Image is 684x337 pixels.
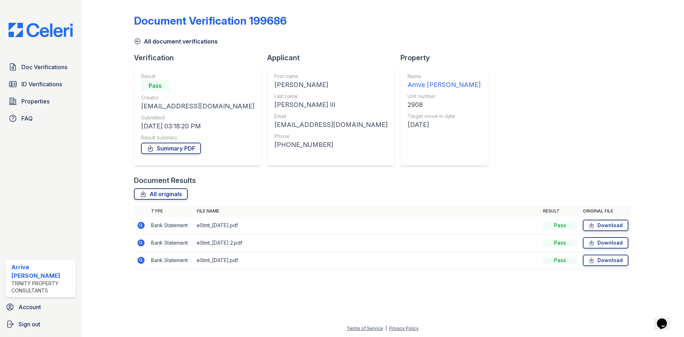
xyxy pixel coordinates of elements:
div: Trinity Property Consultants [11,280,73,294]
th: Result [540,205,580,217]
span: FAQ [21,114,33,123]
div: Document Verification 199686 [134,14,287,27]
div: Verification [134,53,267,63]
div: Arrive [PERSON_NAME] [11,263,73,280]
div: Pass [543,257,577,264]
div: [PERSON_NAME] [274,80,388,90]
a: FAQ [6,111,76,126]
div: [DATE] 03:18:20 PM [141,121,254,131]
div: Arrive [PERSON_NAME] [408,80,481,90]
td: eStmt_[DATE].pdf [194,217,540,234]
div: Property [400,53,493,63]
div: Result summary [141,134,254,141]
div: Creator [141,94,254,101]
div: Submitted [141,114,254,121]
span: ID Verifications [21,80,62,88]
td: Bank Statement [148,234,194,252]
div: Phone [274,133,388,140]
div: Target move in date [408,113,481,120]
span: Sign out [19,320,40,328]
div: Pass [141,80,170,91]
a: Terms of Service [347,326,383,331]
div: First name [274,73,388,80]
td: eStmt_[DATE].pdf [194,252,540,269]
a: Download [583,237,628,249]
span: Doc Verifications [21,63,67,71]
div: Document Results [134,175,196,185]
th: Type [148,205,194,217]
div: 2908 [408,100,481,110]
div: Applicant [267,53,400,63]
th: File name [194,205,540,217]
a: Download [583,255,628,266]
a: Name Arrive [PERSON_NAME] [408,73,481,90]
div: Pass [543,239,577,246]
a: Sign out [3,317,78,331]
td: Bank Statement [148,217,194,234]
div: Last name [274,93,388,100]
a: All document verifications [134,37,218,46]
div: [EMAIL_ADDRESS][DOMAIN_NAME] [141,101,254,111]
div: | [385,326,387,331]
img: CE_Logo_Blue-a8612792a0a2168367f1c8372b55b34899dd931a85d93a1a3d3e32e68fde9ad4.png [3,23,78,37]
div: Result [141,73,254,80]
span: Properties [21,97,50,106]
div: Name [408,73,481,80]
div: [EMAIL_ADDRESS][DOMAIN_NAME] [274,120,388,130]
a: Properties [6,94,76,108]
a: Summary PDF [141,143,201,154]
a: Account [3,300,78,314]
div: [PHONE_NUMBER] [274,140,388,150]
div: [DATE] [408,120,481,130]
a: Privacy Policy [389,326,419,331]
div: Email [274,113,388,120]
iframe: chat widget [654,308,677,330]
td: Bank Statement [148,252,194,269]
a: ID Verifications [6,77,76,91]
td: eStmt_[DATE] 2.pdf [194,234,540,252]
div: [PERSON_NAME] III [274,100,388,110]
a: All originals [134,188,188,200]
div: Pass [543,222,577,229]
a: Download [583,220,628,231]
th: Original file [580,205,631,217]
div: Unit number [408,93,481,100]
span: Account [19,303,41,311]
a: Doc Verifications [6,60,76,74]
